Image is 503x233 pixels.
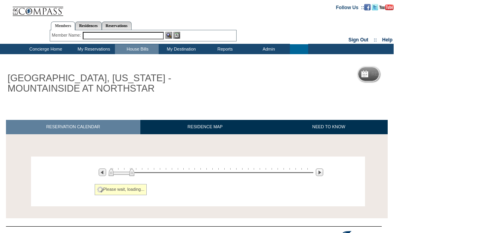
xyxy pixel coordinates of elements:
a: RESIDENCE MAP [140,120,270,134]
a: Become our fan on Facebook [364,4,371,9]
a: Members [51,22,75,30]
td: My Destination [159,44,202,54]
a: Sign Out [348,37,368,43]
h1: [GEOGRAPHIC_DATA], [US_STATE] - MOUNTAINSIDE AT NORTHSTAR [6,71,184,96]
td: Concierge Home [19,44,71,54]
a: Help [382,37,392,43]
img: Become our fan on Facebook [364,4,371,10]
h5: Reservation Calendar [371,72,432,77]
img: Follow us on Twitter [372,4,378,10]
span: :: [374,37,377,43]
img: Previous [99,168,106,176]
td: House Bills [115,44,159,54]
img: Reservations [173,32,180,39]
a: Reservations [102,22,132,30]
a: NEED TO KNOW [270,120,388,134]
img: spinner2.gif [97,186,103,193]
img: Subscribe to our YouTube Channel [379,4,394,10]
img: View [165,32,172,39]
img: Next [316,168,323,176]
a: Follow us on Twitter [372,4,378,9]
td: My Reservations [71,44,115,54]
div: Please wait, loading... [95,184,147,195]
td: Follow Us :: [336,4,364,10]
a: Residences [75,22,102,30]
td: Admin [246,44,290,54]
div: Member Name: [52,32,82,39]
td: Reports [202,44,246,54]
a: RESERVATION CALENDAR [6,120,140,134]
a: Subscribe to our YouTube Channel [379,4,394,9]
